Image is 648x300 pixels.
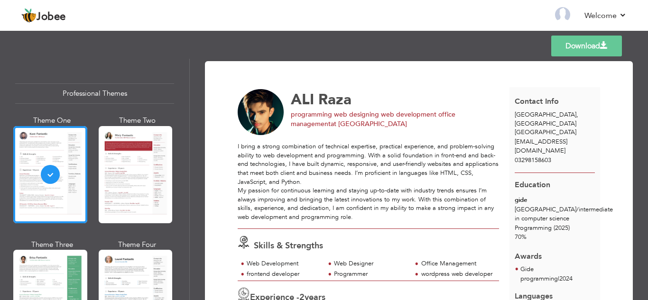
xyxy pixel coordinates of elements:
[515,156,551,164] span: 03298158603
[15,116,89,126] div: Theme One
[515,96,559,107] span: Contact Info
[101,240,175,250] div: Theme Four
[238,142,499,221] div: I bring a strong combination of technical expertise, practical experience, and problem-solving ab...
[334,270,407,279] div: Programmer
[21,8,37,23] img: jobee.io
[520,265,534,273] span: Gide
[247,259,319,268] div: Web Development
[515,205,613,223] span: [GEOGRAPHIC_DATA] intermediate in computer science
[509,110,600,137] div: [GEOGRAPHIC_DATA]
[331,119,407,128] span: at [GEOGRAPHIC_DATA]
[421,270,494,279] div: wordpress web developer
[291,90,314,109] span: ALI
[515,244,542,262] span: Awards
[515,128,576,136] span: [GEOGRAPHIC_DATA]
[37,12,66,22] span: Jobee
[584,10,627,21] a: Welcome
[247,270,319,279] div: frontend developer
[515,224,552,232] span: Programming
[421,259,494,268] div: Office Management
[558,274,559,283] span: |
[559,274,573,283] span: 2024
[554,224,570,232] span: (2025)
[520,274,558,283] span: programming
[318,90,352,109] span: Raza
[515,137,567,155] span: [EMAIL_ADDRESS][DOMAIN_NAME]
[21,8,66,23] a: Jobee
[515,180,550,190] span: Education
[515,196,595,205] div: gide
[238,89,284,136] img: No image
[555,7,570,22] img: Profile Img
[15,83,174,104] div: Professional Themes
[334,259,407,268] div: Web Designer
[515,110,576,119] span: [GEOGRAPHIC_DATA]
[576,110,578,119] span: ,
[515,233,527,241] span: 70%
[576,205,579,214] span: /
[551,36,622,56] a: Download
[254,240,323,252] span: Skills & Strengths
[291,110,455,128] span: programming web designing web development office management
[15,240,89,250] div: Theme Three
[101,116,175,126] div: Theme Two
